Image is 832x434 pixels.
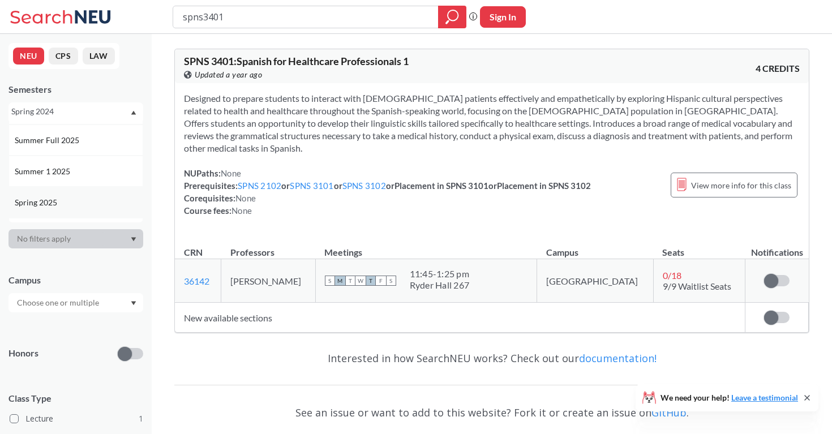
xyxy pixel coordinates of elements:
[651,406,687,419] a: GitHub
[8,229,143,248] div: Dropdown arrow
[342,181,386,191] a: SPNS 3102
[315,235,537,259] th: Meetings
[49,48,78,65] button: CPS
[182,7,430,27] input: Class, professor, course number, "phrase"
[221,235,315,259] th: Professors
[131,237,136,242] svg: Dropdown arrow
[15,134,82,147] span: Summer Full 2025
[445,9,459,25] svg: magnifying glass
[663,270,681,281] span: 0 / 18
[438,6,466,28] div: magnifying glass
[537,259,653,303] td: [GEOGRAPHIC_DATA]
[663,281,731,291] span: 9/9 Waitlist Seats
[8,83,143,96] div: Semesters
[174,396,809,429] div: See an issue or want to add to this website? Fork it or create an issue on .
[184,93,792,153] span: Designed to prepare students to interact with [DEMOGRAPHIC_DATA] patients effectively and empathe...
[184,246,203,259] div: CRN
[195,68,262,81] span: Updated a year ago
[537,235,653,259] th: Campus
[184,55,409,67] span: SPNS 3401 : Spanish for Healthcare Professionals 1
[376,276,386,286] span: F
[235,193,256,203] span: None
[745,235,809,259] th: Notifications
[410,280,470,291] div: Ryder Hall 267
[366,276,376,286] span: T
[8,347,38,360] p: Honors
[335,276,345,286] span: M
[175,303,745,333] td: New available sections
[661,394,798,402] span: We need your help!
[410,268,470,280] div: 11:45 - 1:25 pm
[238,181,281,191] a: SPNS 2102
[15,196,59,209] span: Spring 2025
[15,165,72,178] span: Summer 1 2025
[8,293,143,312] div: Dropdown arrow
[174,342,809,375] div: Interested in how SearchNEU works? Check out our
[11,105,130,118] div: Spring 2024
[731,393,798,402] a: Leave a testimonial
[480,6,526,28] button: Sign In
[345,276,355,286] span: T
[8,102,143,121] div: Spring 2024Dropdown arrowFall 2025Summer 2 2025Summer Full 2025Summer 1 2025Spring 2025Fall 2024S...
[184,167,591,217] div: NUPaths: Prerequisites: or or or Placement in SPNS 3101 or Placement in SPNS 3102 Corequisites: C...
[691,178,791,192] span: View more info for this class
[131,301,136,306] svg: Dropdown arrow
[231,205,252,216] span: None
[221,259,315,303] td: [PERSON_NAME]
[290,181,333,191] a: SPNS 3101
[184,276,209,286] a: 36142
[10,411,143,426] label: Lecture
[131,110,136,115] svg: Dropdown arrow
[579,351,657,365] a: documentation!
[221,168,241,178] span: None
[8,274,143,286] div: Campus
[13,48,44,65] button: NEU
[11,296,106,310] input: Choose one or multiple
[386,276,396,286] span: S
[139,412,143,425] span: 1
[83,48,115,65] button: LAW
[653,235,745,259] th: Seats
[355,276,366,286] span: W
[325,276,335,286] span: S
[756,62,800,75] span: 4 CREDITS
[8,392,143,405] span: Class Type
